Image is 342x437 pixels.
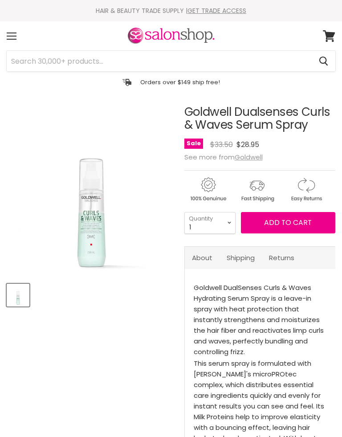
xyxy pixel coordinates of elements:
span: See more from [184,152,263,162]
img: returns.gif [282,176,330,203]
img: shipping.gif [233,176,281,203]
span: $33.50 [210,139,233,150]
span: Sale [184,139,203,149]
a: Goldwell [235,152,263,162]
p: Orders over $149 ship free! [140,78,220,86]
h1: Goldwell Dualsenses Curls & Waves Serum Spray [184,106,335,131]
a: Returns [262,247,301,269]
button: Search [312,51,335,71]
a: About [185,247,220,269]
a: GET TRADE ACCESS [187,6,246,15]
input: Search [7,51,312,71]
select: Quantity [184,212,236,234]
form: Product [6,50,336,72]
img: genuine.gif [184,176,232,203]
span: $28.95 [236,139,259,150]
button: Goldwell Dualsenses Curls & Waves Serum Spray [7,284,29,306]
img: Goldwell Dualsenses Curls & Waves Serum Spray [8,285,28,306]
a: Shipping [220,247,262,269]
button: Add to cart [241,212,335,233]
div: Product thumbnails [5,281,177,306]
div: Goldwell Dualsenses Curls & Waves Serum Spray image. Click or Scroll to Zoom. [7,106,176,275]
p: Goldwell DualSenses Curls & Waves Hydrating Serum Spray is a leave-in spray with heat protection ... [194,282,326,358]
span: Add to cart [264,217,312,228]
